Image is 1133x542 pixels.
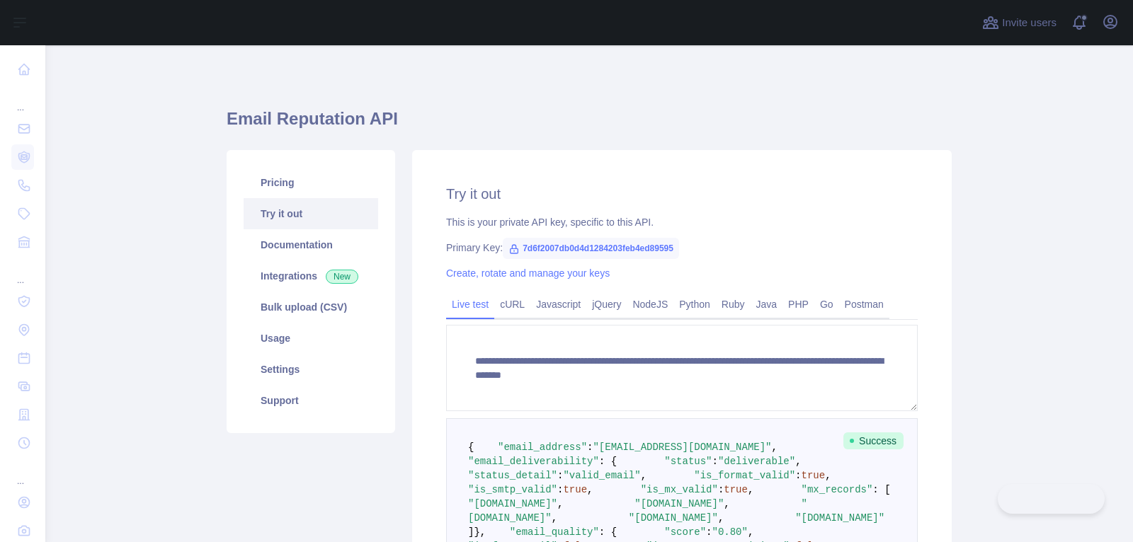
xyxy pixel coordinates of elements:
span: true [802,470,826,481]
span: , [718,512,724,524]
span: : [ [872,484,890,495]
iframe: Toggle Customer Support [998,484,1105,514]
h2: Try it out [446,184,918,204]
span: : { [599,526,617,538]
a: Bulk upload (CSV) [244,292,378,323]
span: "email_deliverability" [468,456,599,467]
span: true [724,484,748,495]
span: 7d6f2007db0d4d1284203feb4ed89595 [503,238,679,259]
span: ] [468,526,474,538]
span: "status" [664,456,712,467]
a: Pricing [244,167,378,198]
button: Invite users [979,11,1059,34]
span: "0.80" [712,526,748,538]
a: Postman [839,293,889,316]
a: Integrations New [244,260,378,292]
span: , [552,512,557,524]
span: "mx_records" [802,484,873,495]
span: "is_mx_valid" [641,484,718,495]
span: , [724,498,729,509]
span: "deliverable" [718,456,795,467]
a: Java [751,293,783,316]
a: Try it out [244,198,378,229]
span: "[DOMAIN_NAME]" [629,512,718,524]
span: "score" [664,526,706,538]
span: : { [599,456,617,467]
span: : [587,442,593,453]
span: Invite users [1002,15,1057,31]
span: "status_detail" [468,470,557,481]
a: Settings [244,354,378,385]
a: Support [244,385,378,416]
span: "[DOMAIN_NAME]" [795,512,884,524]
h1: Email Reputation API [227,108,952,142]
span: : [795,470,801,481]
span: : [718,484,724,495]
span: : [557,470,563,481]
a: Live test [446,293,494,316]
a: Documentation [244,229,378,260]
div: ... [11,459,34,487]
span: "is_smtp_valid" [468,484,557,495]
span: : [712,456,718,467]
a: cURL [494,293,530,316]
a: NodeJS [627,293,673,316]
span: }, [474,526,486,538]
a: jQuery [586,293,627,316]
a: Create, rotate and manage your keys [446,267,610,279]
span: : [706,526,712,538]
span: , [557,498,563,509]
span: New [326,270,358,284]
span: Success [843,432,904,449]
span: , [795,456,801,467]
span: "email_address" [498,442,587,453]
a: Javascript [530,293,586,316]
span: "[DOMAIN_NAME]" [468,498,557,509]
div: ... [11,258,34,286]
a: Ruby [716,293,751,316]
span: , [641,470,647,481]
span: { [468,442,474,453]
span: , [748,484,753,495]
div: ... [11,85,34,113]
a: Go [814,293,839,316]
a: PHP [782,293,814,316]
span: "is_format_valid" [694,470,795,481]
span: : [557,484,563,495]
span: true [563,484,587,495]
span: , [587,484,593,495]
span: , [825,470,831,481]
span: "valid_email" [563,470,640,481]
span: "[EMAIL_ADDRESS][DOMAIN_NAME]" [593,442,771,453]
span: , [748,526,753,538]
a: Python [673,293,716,316]
a: Usage [244,323,378,354]
span: "email_quality" [510,526,599,538]
div: Primary Key: [446,241,918,255]
span: "[DOMAIN_NAME]" [634,498,724,509]
div: This is your private API key, specific to this API. [446,215,918,229]
span: , [772,442,778,453]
